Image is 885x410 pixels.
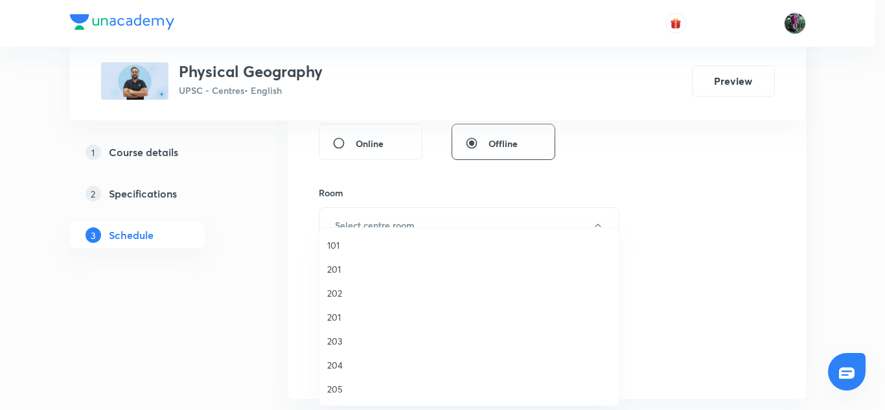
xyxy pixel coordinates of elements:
[327,262,611,276] span: 201
[327,334,611,348] span: 203
[327,238,611,252] span: 101
[327,286,611,300] span: 202
[327,358,611,372] span: 204
[327,382,611,396] span: 205
[327,310,611,324] span: 201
